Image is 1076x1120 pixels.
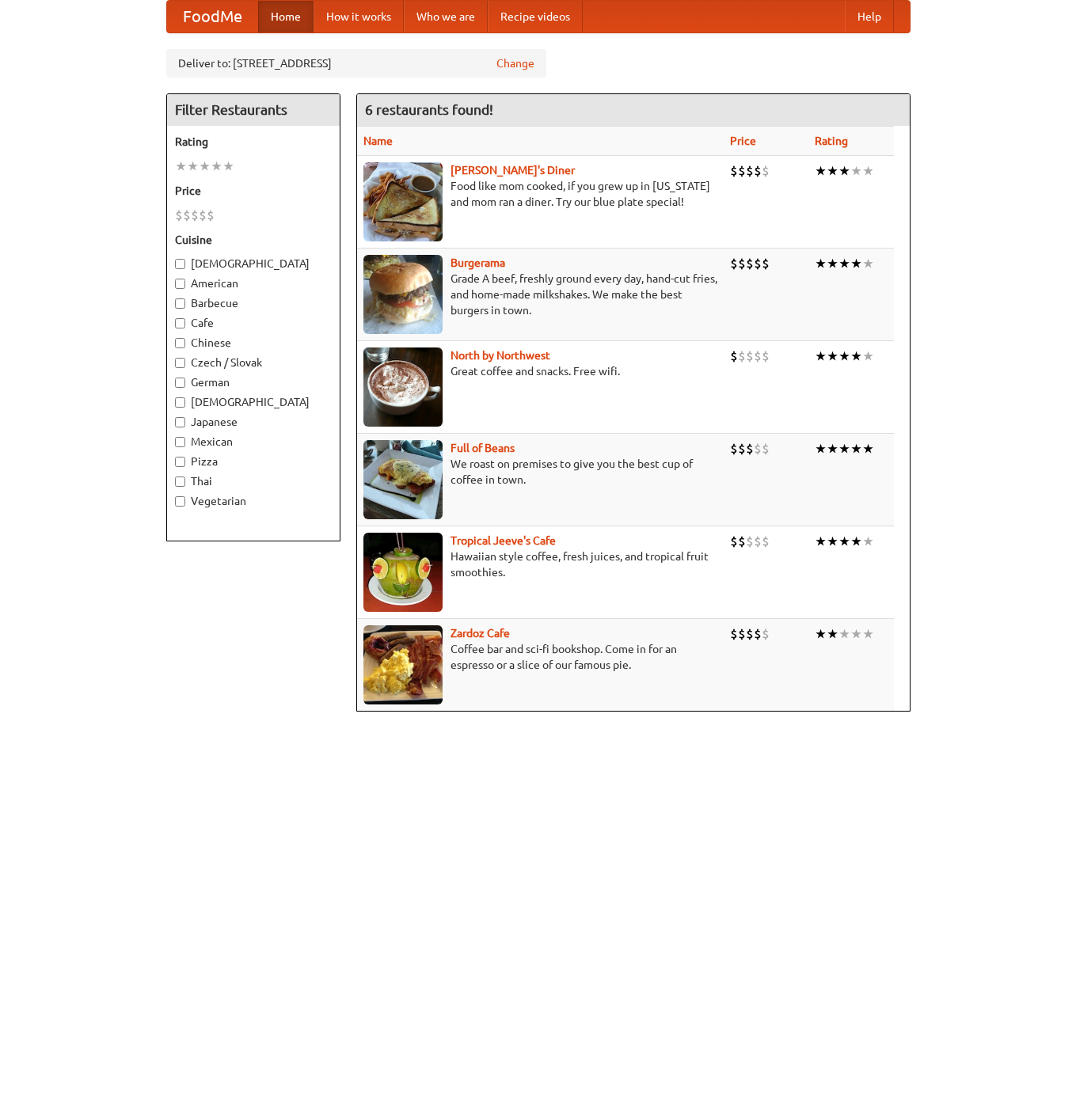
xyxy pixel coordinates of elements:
[862,162,874,180] li: ★
[754,533,762,550] li: $
[815,440,827,457] li: ★
[363,440,443,519] img: beans.jpg
[167,94,340,126] h4: Filter Restaurants
[738,625,746,643] li: $
[207,207,215,224] li: $
[175,457,185,467] input: Pizza
[754,625,762,643] li: $
[862,625,874,643] li: ★
[827,533,838,550] li: ★
[815,255,827,272] li: ★
[754,440,762,457] li: $
[827,255,838,272] li: ★
[199,207,207,224] li: $
[754,255,762,272] li: $
[363,347,443,427] img: north.jpg
[167,1,258,32] a: FoodMe
[815,347,827,365] li: ★
[850,255,862,272] li: ★
[175,496,185,507] input: Vegetarian
[363,549,717,580] p: Hawaiian style coffee, fresh juices, and tropical fruit smoothies.
[827,347,838,365] li: ★
[175,275,332,291] label: American
[850,440,862,457] li: ★
[175,298,185,309] input: Barbecue
[762,255,770,272] li: $
[730,347,738,365] li: $
[754,162,762,180] li: $
[175,158,187,175] li: ★
[175,493,332,509] label: Vegetarian
[746,347,754,365] li: $
[827,162,838,180] li: ★
[862,440,874,457] li: ★
[838,533,850,550] li: ★
[175,335,332,351] label: Chinese
[363,178,717,210] p: Food like mom cooked, if you grew up in [US_STATE] and mom ran a diner. Try our blue plate special!
[222,158,234,175] li: ★
[199,158,211,175] li: ★
[730,135,756,147] a: Price
[730,625,738,643] li: $
[738,347,746,365] li: $
[815,162,827,180] li: ★
[175,256,332,271] label: [DEMOGRAPHIC_DATA]
[175,374,332,390] label: German
[363,533,443,612] img: jeeves.jpg
[175,378,185,388] input: German
[746,255,754,272] li: $
[166,49,546,78] div: Deliver to: [STREET_ADDRESS]
[754,347,762,365] li: $
[746,162,754,180] li: $
[827,440,838,457] li: ★
[451,164,575,177] a: [PERSON_NAME]'s Diner
[762,162,770,180] li: $
[363,363,717,379] p: Great coffee and snacks. Free wifi.
[451,534,556,547] a: Tropical Jeeve's Cafe
[183,207,191,224] li: $
[815,533,827,550] li: ★
[175,397,185,408] input: [DEMOGRAPHIC_DATA]
[175,414,332,430] label: Japanese
[363,641,717,673] p: Coffee bar and sci-fi bookshop. Come in for an espresso or a slice of our famous pie.
[451,256,505,269] a: Burgerama
[451,442,515,454] a: Full of Beans
[363,135,393,147] a: Name
[738,440,746,457] li: $
[451,349,550,362] b: North by Northwest
[738,533,746,550] li: $
[762,625,770,643] li: $
[730,440,738,457] li: $
[838,625,850,643] li: ★
[451,627,510,640] a: Zardoz Cafe
[175,355,332,370] label: Czech / Slovak
[175,437,185,447] input: Mexican
[862,533,874,550] li: ★
[730,533,738,550] li: $
[746,440,754,457] li: $
[845,1,894,32] a: Help
[175,259,185,269] input: [DEMOGRAPHIC_DATA]
[746,625,754,643] li: $
[488,1,583,32] a: Recipe videos
[175,318,185,328] input: Cafe
[187,158,199,175] li: ★
[175,358,185,368] input: Czech / Slovak
[211,158,222,175] li: ★
[175,295,332,311] label: Barbecue
[862,255,874,272] li: ★
[850,162,862,180] li: ★
[363,271,717,318] p: Grade A beef, freshly ground every day, hand-cut fries, and home-made milkshakes. We make the bes...
[175,134,332,150] h5: Rating
[850,533,862,550] li: ★
[730,162,738,180] li: $
[838,255,850,272] li: ★
[838,347,850,365] li: ★
[363,162,443,241] img: sallys.jpg
[762,440,770,457] li: $
[815,135,848,147] a: Rating
[191,207,199,224] li: $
